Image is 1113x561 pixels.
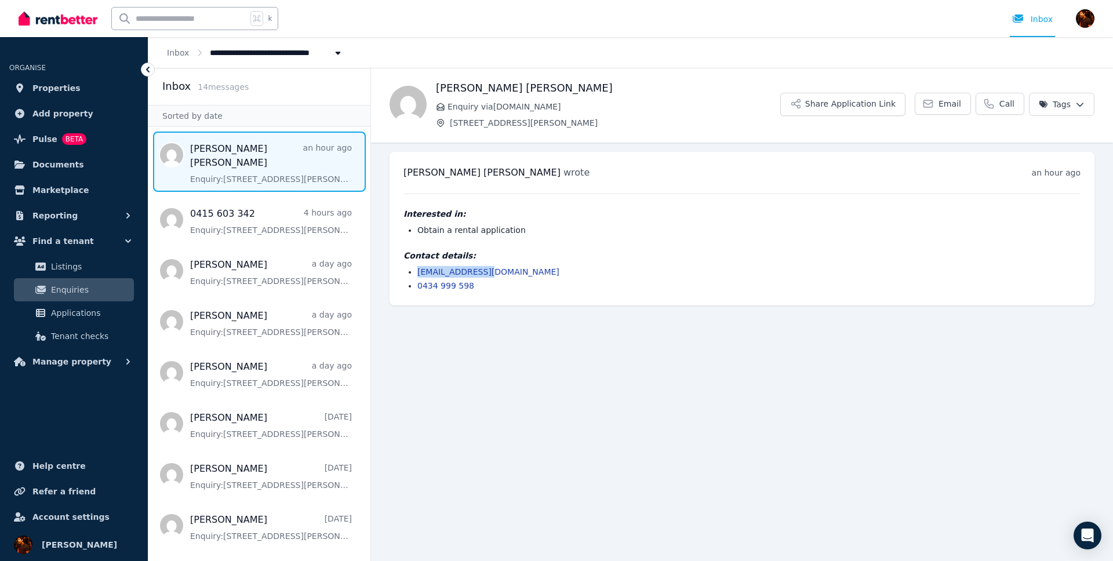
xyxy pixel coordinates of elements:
[32,81,81,95] span: Properties
[9,230,139,253] button: Find a tenant
[51,283,129,297] span: Enquiries
[32,355,111,369] span: Manage property
[403,208,1081,220] h4: Interested in:
[9,480,139,503] a: Refer a friend
[9,76,139,100] a: Properties
[14,301,134,325] a: Applications
[9,102,139,125] a: Add property
[9,178,139,202] a: Marketplace
[450,117,780,129] span: [STREET_ADDRESS][PERSON_NAME]
[1074,522,1101,549] div: Open Intercom Messenger
[32,234,94,248] span: Find a tenant
[9,128,139,151] a: PulseBETA
[190,513,352,542] a: [PERSON_NAME][DATE]Enquiry:[STREET_ADDRESS][PERSON_NAME].
[32,459,86,473] span: Help centre
[9,350,139,373] button: Manage property
[417,267,559,276] a: [EMAIL_ADDRESS][DOMAIN_NAME]
[32,209,78,223] span: Reporting
[190,309,352,338] a: [PERSON_NAME]a day agoEnquiry:[STREET_ADDRESS][PERSON_NAME].
[32,107,93,121] span: Add property
[148,105,370,127] div: Sorted by date
[190,142,352,185] a: [PERSON_NAME] [PERSON_NAME]an hour agoEnquiry:[STREET_ADDRESS][PERSON_NAME].
[9,64,46,72] span: ORGANISE
[563,167,590,178] span: wrote
[190,207,352,236] a: 0415 603 3424 hours agoEnquiry:[STREET_ADDRESS][PERSON_NAME].
[51,260,129,274] span: Listings
[51,306,129,320] span: Applications
[190,462,352,491] a: [PERSON_NAME][DATE]Enquiry:[STREET_ADDRESS][PERSON_NAME].
[417,224,1081,236] li: Obtain a rental application
[9,204,139,227] button: Reporting
[915,93,971,115] a: Email
[14,535,32,554] img: Sergio Lourenco da Silva
[268,14,272,23] span: k
[780,93,905,116] button: Share Application Link
[14,255,134,278] a: Listings
[42,538,117,552] span: [PERSON_NAME]
[32,183,89,197] span: Marketplace
[436,80,780,96] h1: [PERSON_NAME] [PERSON_NAME]
[32,485,96,498] span: Refer a friend
[14,325,134,348] a: Tenant checks
[9,454,139,478] a: Help centre
[1012,13,1053,25] div: Inbox
[1032,168,1081,177] time: an hour ago
[32,132,57,146] span: Pulse
[51,329,129,343] span: Tenant checks
[1039,99,1071,110] span: Tags
[9,153,139,176] a: Documents
[167,48,189,57] a: Inbox
[62,133,86,145] span: BETA
[32,158,84,172] span: Documents
[1076,9,1094,28] img: Sergio Lourenco da Silva
[190,360,352,389] a: [PERSON_NAME]a day agoEnquiry:[STREET_ADDRESS][PERSON_NAME].
[448,101,780,112] span: Enquiry via [DOMAIN_NAME]
[9,505,139,529] a: Account settings
[403,167,561,178] span: [PERSON_NAME] [PERSON_NAME]
[190,258,352,287] a: [PERSON_NAME]a day agoEnquiry:[STREET_ADDRESS][PERSON_NAME].
[1029,93,1094,116] button: Tags
[390,86,427,123] img: Mahra Aldhaheri
[14,278,134,301] a: Enquiries
[162,78,191,94] h2: Inbox
[417,281,474,290] a: 0434 999 598
[148,37,362,68] nav: Breadcrumb
[19,10,97,27] img: RentBetter
[190,411,352,440] a: [PERSON_NAME][DATE]Enquiry:[STREET_ADDRESS][PERSON_NAME].
[32,510,110,524] span: Account settings
[976,93,1024,115] a: Call
[999,98,1014,110] span: Call
[939,98,961,110] span: Email
[198,82,249,92] span: 14 message s
[403,250,1081,261] h4: Contact details:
